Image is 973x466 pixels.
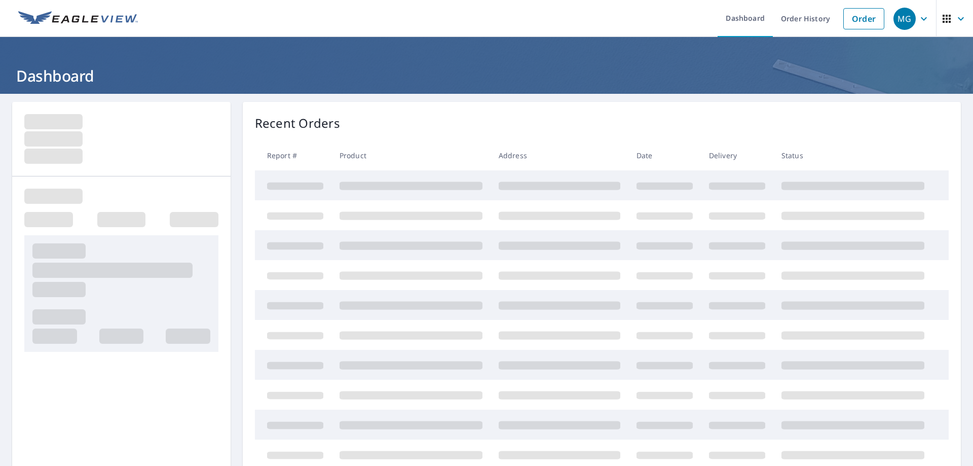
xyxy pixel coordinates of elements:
img: EV Logo [18,11,138,26]
th: Status [773,140,932,170]
div: MG [893,8,916,30]
th: Report # [255,140,331,170]
th: Date [628,140,701,170]
p: Recent Orders [255,114,340,132]
th: Delivery [701,140,773,170]
a: Order [843,8,884,29]
th: Product [331,140,491,170]
th: Address [491,140,628,170]
h1: Dashboard [12,65,961,86]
